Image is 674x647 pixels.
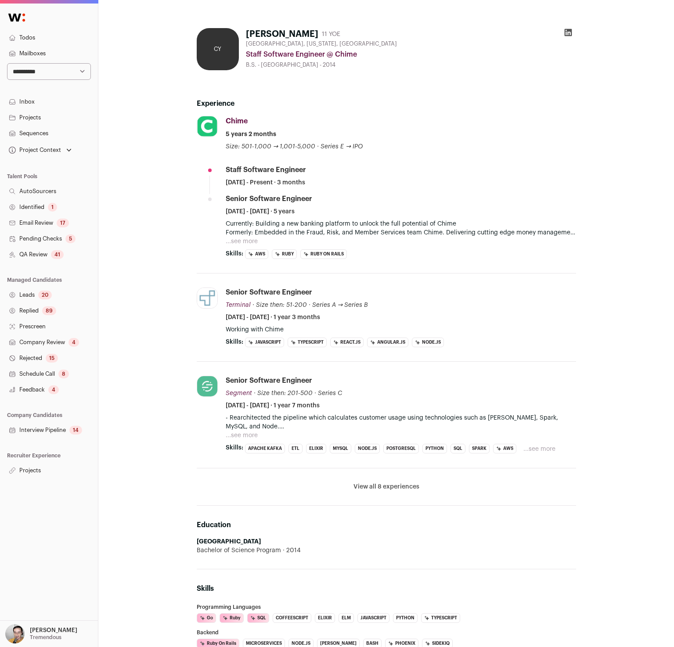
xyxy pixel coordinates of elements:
[252,302,307,308] span: · Size then: 51-200
[220,613,244,623] li: Ruby
[30,627,77,634] p: [PERSON_NAME]
[246,61,576,68] div: B.S. - [GEOGRAPHIC_DATA] - 2014
[469,444,490,453] li: Spark
[330,338,364,347] li: React.js
[421,613,460,623] li: TypeScript
[4,624,79,643] button: Open dropdown
[226,313,320,322] span: [DATE] - [DATE] · 1 year 3 months
[226,207,295,216] span: [DATE] - [DATE] · 5 years
[197,98,576,109] h2: Experience
[197,116,217,136] img: 3699dca97813682a577907df477cefdf7c0d892733a4eb1ca53a8f45781c3ef1.jpg
[226,194,312,204] div: Senior Software Engineer
[422,444,447,453] li: Python
[317,142,319,151] span: ·
[322,30,340,39] div: 11 YOE
[197,28,239,70] div: CY
[312,302,368,308] span: Series A → Series B
[7,147,61,154] div: Project Context
[412,338,444,347] li: Node.js
[42,306,56,315] div: 89
[46,354,58,363] div: 15
[357,613,389,623] li: JavaScript
[353,482,419,491] button: View all 8 experiences
[226,401,320,410] span: [DATE] - [DATE] · 1 year 7 months
[48,203,57,212] div: 1
[226,219,576,228] p: Currently: Building a new banking platform to unlock the full potential of Chime
[69,426,82,435] div: 14
[48,385,59,394] div: 4
[5,624,25,643] img: 144000-medium_jpg
[197,630,576,635] h3: Backend
[30,634,61,641] p: Tremendous
[226,165,306,175] div: Staff Software Engineer
[226,443,243,452] span: Skills:
[367,338,408,347] li: Angular.js
[523,445,555,453] button: ...see more
[197,539,261,545] strong: [GEOGRAPHIC_DATA]
[58,370,69,378] div: 8
[246,49,576,60] div: Staff Software Engineer @ Chime
[226,118,248,125] span: Chime
[226,288,312,297] div: Senior Software Engineer
[288,444,303,453] li: ETL
[226,228,576,237] p: Formerly: Embedded in the Fraud, Risk, and Member Services team Chime. Delivering cutting edge mo...
[197,583,576,594] h2: Skills
[226,130,276,139] span: 5 years 2 months
[355,444,380,453] li: Node.js
[226,237,258,246] button: ...see more
[226,390,252,396] span: Segment
[493,444,516,453] li: AWS
[226,431,258,440] button: ...see more
[330,444,351,453] li: MySQL
[281,546,301,555] span: 2014
[246,28,318,40] h1: [PERSON_NAME]
[245,249,268,259] li: AWS
[288,338,327,347] li: TypeScript
[51,250,64,259] div: 41
[226,302,251,308] span: Terminal
[451,444,465,453] li: SQL
[306,444,326,453] li: Elixir
[383,444,419,453] li: PostgreSQL
[226,325,576,334] p: Working with Chime
[4,9,30,26] img: Wellfound
[197,604,576,610] h3: Programming Languages
[226,178,305,187] span: [DATE] - Present · 3 months
[7,144,73,156] button: Open dropdown
[246,40,397,47] span: [GEOGRAPHIC_DATA], [US_STATE], [GEOGRAPHIC_DATA]
[226,338,243,346] span: Skills:
[272,249,297,259] li: Ruby
[321,144,363,150] span: Series E → IPO
[300,249,347,259] li: Ruby on Rails
[226,144,316,150] span: Size: 501-1,000 → 1,001-5,000
[314,389,316,398] span: ·
[65,234,76,243] div: 5
[197,613,216,623] li: Go
[226,376,312,385] div: Senior Software Engineer
[197,520,576,530] h2: Education
[245,338,284,347] li: JavaScript
[226,249,243,258] span: Skills:
[393,613,418,623] li: Python
[38,291,52,299] div: 20
[318,390,342,396] span: Series C
[247,613,269,623] li: SQL
[197,546,576,555] div: Bachelor of Science Program
[197,288,217,308] img: d603fbc461f10e8ae36edbfffc6d4d52d141886339d6d6a3af58543838dd59cb.jpg
[68,338,79,347] div: 4
[315,613,335,623] li: Elixir
[197,376,217,396] img: 41dcde0dae8fd9b7520e8cf50ea459935d771d47868857cf647487fe08be326c.jpg
[273,613,311,623] li: CoffeeScript
[339,613,354,623] li: Elm
[245,444,285,453] li: Apache Kafka
[309,301,310,309] span: ·
[57,219,69,227] div: 17
[254,390,313,396] span: · Size then: 201-500
[226,413,576,431] p: - Rearchitected the pipeline which calculates customer usage using technologies such as [PERSON_N...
